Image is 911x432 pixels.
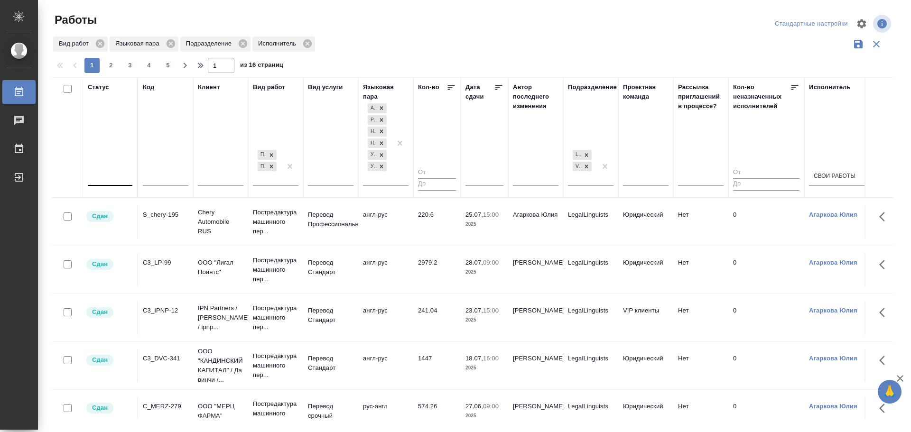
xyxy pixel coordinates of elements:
td: Агаркова Юлия [508,205,563,239]
p: 18.07, [465,355,483,362]
td: LegalLinguists [563,397,618,430]
a: Агаркова Юлия [809,211,857,218]
p: Перевод Профессиональный [308,210,353,229]
p: 2025 [465,267,503,277]
td: Нет [673,205,728,239]
div: Постредактура машинного перевода [258,150,266,160]
div: англ-рус, рус-англ, нем-рус, нем-англ, укр-рус, укр-англ [367,114,388,126]
button: 3 [122,58,138,73]
div: Вид работ [253,83,285,92]
td: 574.26 [413,397,461,430]
button: Здесь прячутся важные кнопки [874,253,896,276]
p: Постредактура машинного пер... [253,399,298,428]
p: Перевод Стандарт [308,354,353,373]
p: Вид работ [59,39,92,48]
div: Постредактура машинного перевода, Перевод [257,149,278,161]
td: англ-рус [358,301,413,334]
p: ООО "Лигал Поинтс" [198,258,243,277]
a: Агаркова Юлия [809,307,857,314]
p: 09:00 [483,403,499,410]
span: Работы [52,12,97,28]
div: split button [772,17,850,31]
button: 2 [103,58,119,73]
p: 15:00 [483,211,499,218]
input: До [418,178,456,190]
p: Постредактура машинного пер... [253,351,298,380]
span: 4 [141,61,157,70]
p: 2025 [465,411,503,421]
td: LegalLinguists [563,301,618,334]
p: Подразделение [186,39,235,48]
td: 0 [728,253,804,286]
div: Дата сдачи [465,83,494,101]
div: рус-англ [368,115,376,125]
a: Агаркова Юлия [809,259,857,266]
div: Кол-во [418,83,439,92]
p: Сдан [92,259,108,269]
p: Сдан [92,403,108,413]
p: Сдан [92,307,108,317]
button: Здесь прячутся важные кнопки [874,349,896,372]
p: Языковая пара [115,39,163,48]
div: Языковая пара [110,37,178,52]
div: Менеджер проверил работу исполнителя, передает ее на следующий этап [85,402,132,414]
td: Нет [673,301,728,334]
div: англ-рус, рус-англ, нем-рус, нем-англ, укр-рус, укр-англ [367,102,388,114]
span: Настроить таблицу [850,12,873,35]
div: укр-англ [368,162,376,172]
div: Менеджер проверил работу исполнителя, передает ее на следующий этап [85,258,132,271]
button: Здесь прячутся важные кнопки [874,397,896,420]
p: 16:00 [483,355,499,362]
div: Автор последнего изменения [513,83,558,111]
div: Менеджер проверил работу исполнителя, передает ее на следующий этап [85,210,132,223]
p: 2025 [465,363,503,373]
p: Постредактура машинного пер... [253,303,298,332]
div: LegalLinguists [573,150,581,160]
div: англ-рус, рус-англ, нем-рус, нем-англ, укр-рус, укр-англ [367,161,388,173]
div: англ-рус, рус-англ, нем-рус, нем-англ, укр-рус, укр-англ [367,149,388,161]
span: 2 [103,61,119,70]
input: До [733,178,799,190]
input: От [418,167,456,179]
span: 3 [122,61,138,70]
p: 23.07, [465,307,483,314]
td: Нет [673,397,728,430]
div: Менеджер проверил работу исполнителя, передает ее на следующий этап [85,354,132,367]
p: 2025 [465,315,503,325]
button: 🙏 [878,380,902,404]
p: Сдан [92,211,108,221]
button: Здесь прячутся важные кнопки [874,301,896,324]
div: Подразделение [568,83,617,92]
p: 15:00 [483,307,499,314]
div: S_chery-195 [143,210,188,220]
p: 09:00 [483,259,499,266]
div: Языковая пара [363,83,409,101]
div: Менеджер проверил работу исполнителя, передает ее на следующий этап [85,306,132,319]
div: C3_LP-99 [143,258,188,267]
td: Юридический [618,397,673,430]
td: 0 [728,301,804,334]
div: C_MERZ-279 [143,402,188,411]
td: [PERSON_NAME] [508,349,563,382]
p: 28.07, [465,259,483,266]
div: C3_DVC-341 [143,354,188,363]
td: [PERSON_NAME] [508,397,563,430]
td: [PERSON_NAME] [508,253,563,286]
p: Перевод срочный [308,402,353,421]
td: [PERSON_NAME] [508,301,563,334]
button: Сохранить фильтры [849,35,867,53]
td: 220.6 [413,205,461,239]
div: Рассылка приглашений в процессе? [678,83,724,111]
td: Нет [673,349,728,382]
div: Свои работы [814,172,855,180]
div: Вид услуги [308,83,343,92]
p: ООО "КАНДИНСКИЙ КАПИТАЛ" / Да винчи /... [198,347,243,385]
p: Исполнитель [258,39,299,48]
td: англ-рус [358,349,413,382]
p: Постредактура машинного пер... [253,256,298,284]
div: Клиент [198,83,220,92]
td: рус-англ [358,397,413,430]
p: Сдан [92,355,108,365]
div: Проектная команда [623,83,669,101]
a: Агаркова Юлия [809,355,857,362]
